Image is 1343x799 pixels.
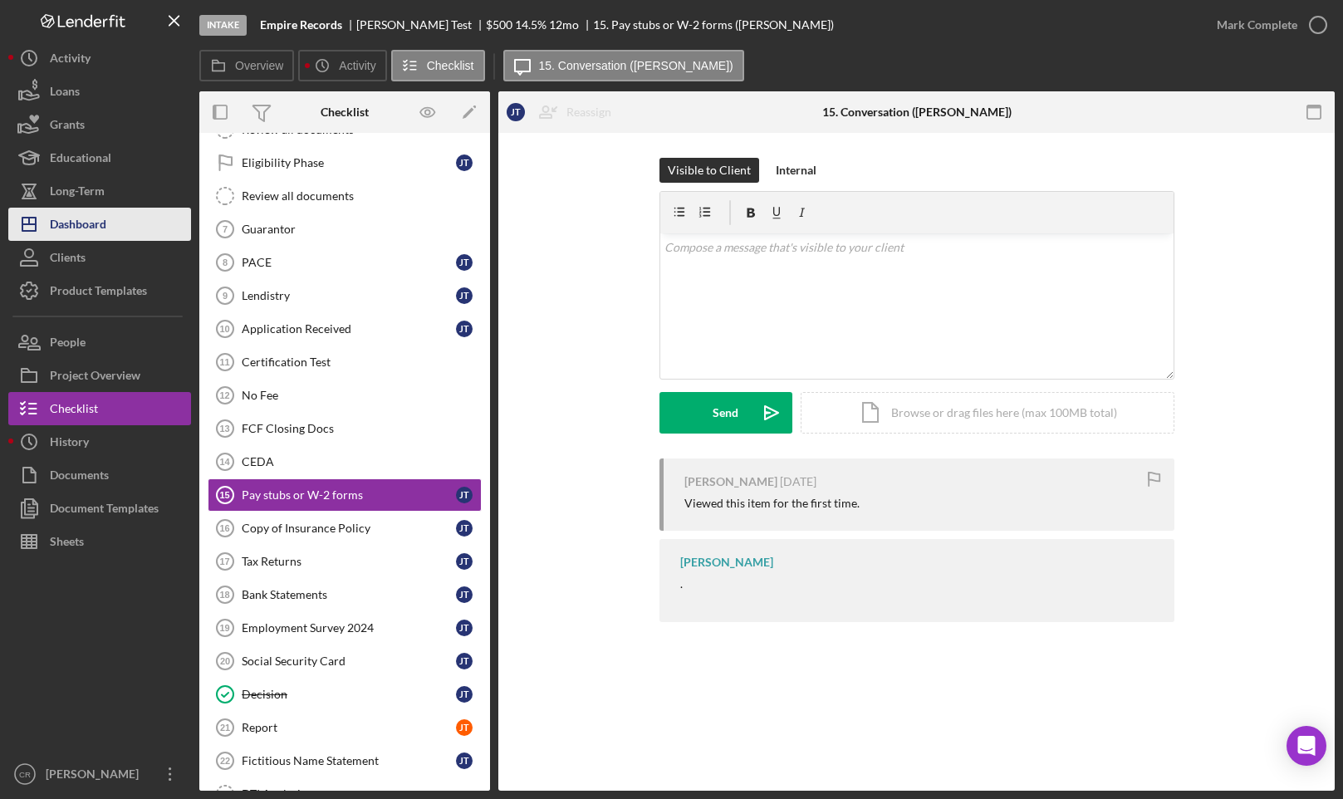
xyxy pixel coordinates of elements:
div: 12 mo [549,18,579,32]
div: Open Intercom Messenger [1287,726,1326,766]
button: Documents [8,458,191,492]
a: 10Application ReceivedJT [208,312,482,346]
div: Application Received [242,322,456,336]
label: Overview [235,59,283,72]
a: 11Certification Test [208,346,482,379]
div: Mark Complete [1217,8,1297,42]
button: Clients [8,241,191,274]
button: Product Templates [8,274,191,307]
div: J T [456,553,473,570]
div: Intake [199,15,247,36]
a: Review all documents [208,179,482,213]
div: Send [713,392,738,434]
button: Sheets [8,525,191,558]
div: Viewed this item for the first time. [684,497,860,510]
a: Educational [8,141,191,174]
div: Review all documents [242,189,481,203]
button: Overview [199,50,294,81]
text: CR [19,770,31,779]
a: 8PACEJT [208,246,482,279]
a: 17Tax ReturnsJT [208,545,482,578]
button: Checklist [8,392,191,425]
div: Checklist [50,392,98,429]
a: 12No Fee [208,379,482,412]
a: 18Bank StatementsJT [208,578,482,611]
div: Lendistry [242,289,456,302]
div: J T [456,321,473,337]
a: 22Fictitious Name StatementJT [208,744,482,777]
button: Visible to Client [659,158,759,183]
tspan: 14 [219,457,230,467]
tspan: 22 [220,756,230,766]
div: Activity [50,42,91,79]
tspan: 16 [219,523,229,533]
div: Dashboard [50,208,106,245]
button: Project Overview [8,359,191,392]
div: Fictitious Name Statement [242,754,456,767]
tspan: 7 [223,224,228,234]
button: History [8,425,191,458]
a: 16Copy of Insurance PolicyJT [208,512,482,545]
a: Document Templates [8,492,191,525]
div: Product Templates [50,274,147,311]
div: J T [507,103,525,121]
div: Long-Term [50,174,105,212]
div: Pay stubs or W-2 forms [242,488,456,502]
div: Clients [50,241,86,278]
time: 2025-07-01 18:50 [780,475,816,488]
div: Report [242,721,456,734]
button: Grants [8,108,191,141]
div: Loans [50,75,80,112]
div: CEDA [242,455,481,468]
div: Guarantor [242,223,481,236]
div: Visible to Client [668,158,751,183]
b: Empire Records [260,18,342,32]
div: Copy of Insurance Policy [242,522,456,535]
button: Send [659,392,792,434]
a: 19Employment Survey 2024JT [208,611,482,645]
div: J T [456,254,473,271]
label: Activity [339,59,375,72]
div: Decision [242,688,456,701]
button: Activity [298,50,386,81]
a: Eligibility PhaseJT [208,146,482,179]
div: Certification Test [242,355,481,369]
button: CR[PERSON_NAME] [8,757,191,791]
div: People [50,326,86,363]
a: 21ReportJT [208,711,482,744]
div: Document Templates [50,492,159,529]
div: 15. Conversation ([PERSON_NAME]) [822,105,1012,119]
a: 20Social Security CardJT [208,645,482,678]
button: Checklist [391,50,485,81]
div: 14.5 % [515,18,547,32]
div: J T [456,686,473,703]
button: Activity [8,42,191,75]
button: Loans [8,75,191,108]
div: Internal [776,158,816,183]
button: People [8,326,191,359]
div: Sheets [50,525,84,562]
div: Grants [50,108,85,145]
div: Project Overview [50,359,140,396]
a: 14CEDA [208,445,482,478]
tspan: 13 [219,424,229,434]
a: DecisionJT [208,678,482,711]
div: History [50,425,89,463]
a: 7Guarantor [208,213,482,246]
tspan: 11 [219,357,229,367]
div: . [680,577,683,591]
a: 15Pay stubs or W-2 formsJT [208,478,482,512]
div: J T [456,487,473,503]
div: PACE [242,256,456,269]
tspan: 12 [219,390,229,400]
div: J T [456,520,473,537]
div: No Fee [242,389,481,402]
